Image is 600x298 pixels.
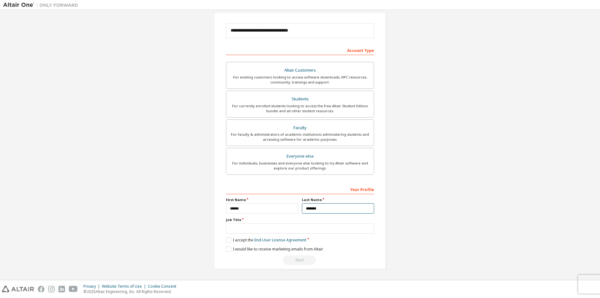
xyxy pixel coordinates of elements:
[230,124,370,132] div: Faculty
[226,197,298,202] label: First Name
[83,289,180,294] p: © 2025 Altair Engineering, Inc. All Rights Reserved.
[230,75,370,85] div: For existing customers looking to access software downloads, HPC resources, community, trainings ...
[226,217,374,222] label: Job Title
[230,152,370,161] div: Everyone else
[38,286,44,292] img: facebook.svg
[226,237,306,243] label: I accept the
[2,286,34,292] img: altair_logo.svg
[148,284,180,289] div: Cookie Consent
[226,246,323,252] label: I would like to receive marketing emails from Altair
[230,95,370,104] div: Students
[69,286,78,292] img: youtube.svg
[3,2,81,8] img: Altair One
[226,255,374,265] div: Read and acccept EULA to continue
[58,286,65,292] img: linkedin.svg
[83,284,102,289] div: Privacy
[226,184,374,194] div: Your Profile
[254,237,306,243] a: End-User License Agreement
[230,161,370,171] div: For individuals, businesses and everyone else looking to try Altair software and explore our prod...
[302,197,374,202] label: Last Name
[230,132,370,142] div: For faculty & administrators of academic institutions administering students and accessing softwa...
[230,104,370,114] div: For currently enrolled students looking to access the free Altair Student Edition bundle and all ...
[48,286,55,292] img: instagram.svg
[226,45,374,55] div: Account Type
[230,66,370,75] div: Altair Customers
[102,284,148,289] div: Website Terms of Use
